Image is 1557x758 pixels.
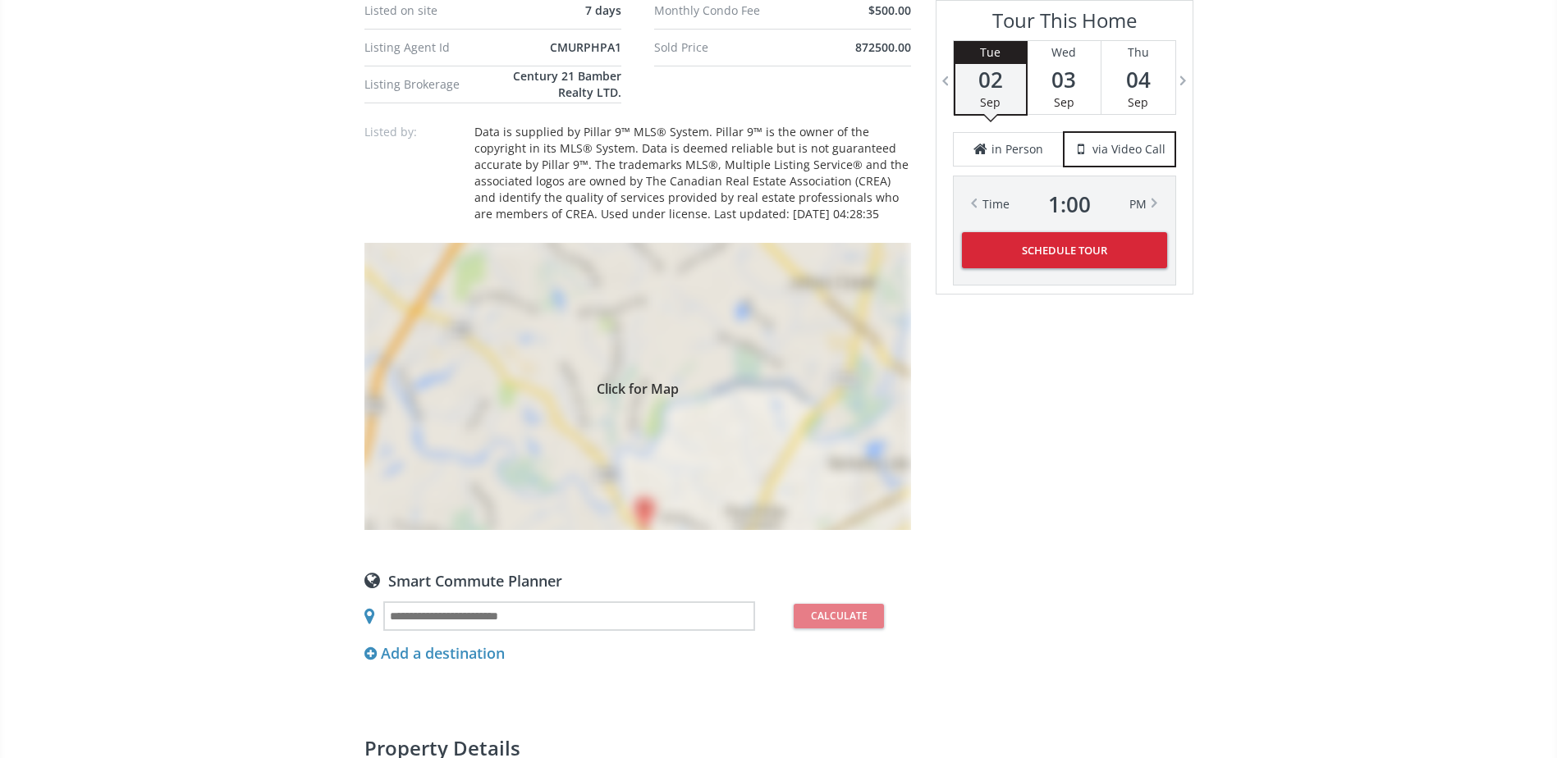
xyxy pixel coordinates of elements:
[474,124,911,222] div: Data is supplied by Pillar 9™ MLS® System. Pillar 9™ is the owner of the copyright in its MLS® Sy...
[1128,94,1148,110] span: Sep
[962,232,1167,268] button: Schedule Tour
[364,571,911,589] div: Smart Commute Planner
[364,643,505,664] div: Add a destination
[1101,68,1175,91] span: 04
[1092,141,1165,158] span: via Video Call
[654,5,790,16] div: Monthly Condo Fee
[364,79,477,90] div: Listing Brokerage
[980,94,1001,110] span: Sep
[953,9,1176,40] h3: Tour This Home
[364,380,911,393] span: Click for Map
[364,42,501,53] div: Listing Agent Id
[550,39,621,55] span: CMURPHPA1
[654,42,790,53] div: Sold Price
[955,41,1026,64] div: Tue
[364,738,911,758] h2: Property details
[585,2,621,18] span: 7 days
[364,124,463,140] p: Listed by:
[513,68,621,100] span: Century 21 Bamber Realty LTD.
[1054,94,1074,110] span: Sep
[1048,193,1091,216] span: 1 : 00
[1028,41,1101,64] div: Wed
[855,39,911,55] span: 872500.00
[364,5,501,16] div: Listed on site
[1101,41,1175,64] div: Thu
[1028,68,1101,91] span: 03
[991,141,1043,158] span: in Person
[955,68,1026,91] span: 02
[794,604,884,628] button: Calculate
[868,2,911,18] span: $500.00
[982,193,1147,216] div: Time PM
